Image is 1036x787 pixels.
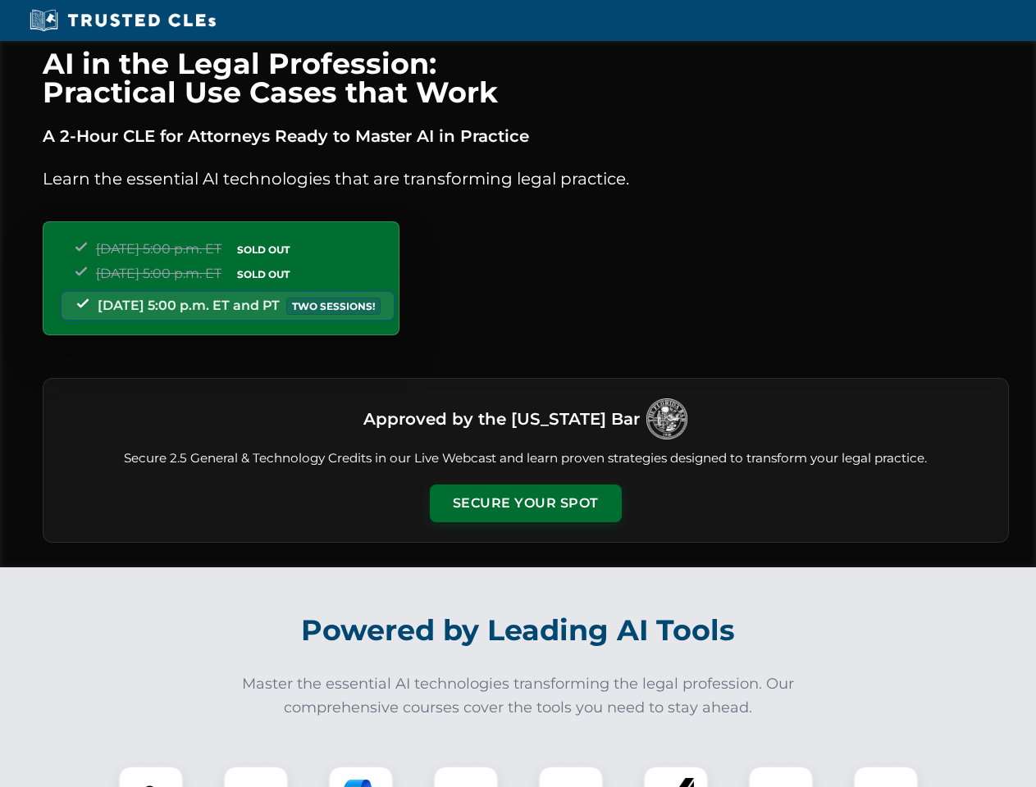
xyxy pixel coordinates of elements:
p: A 2-Hour CLE for Attorneys Ready to Master AI in Practice [43,123,1009,149]
span: SOLD OUT [231,241,295,258]
p: Master the essential AI technologies transforming the legal profession. Our comprehensive courses... [231,672,806,720]
p: Secure 2.5 General & Technology Credits in our Live Webcast and learn proven strategies designed ... [63,449,988,468]
button: Secure Your Spot [430,484,622,522]
img: Trusted CLEs [25,8,221,33]
img: Logo [646,398,687,439]
span: SOLD OUT [231,266,295,283]
h3: Approved by the [US_STATE] Bar [363,404,640,434]
span: [DATE] 5:00 p.m. ET [96,266,221,281]
h2: Powered by Leading AI Tools [64,602,973,659]
span: [DATE] 5:00 p.m. ET [96,241,221,257]
p: Learn the essential AI technologies that are transforming legal practice. [43,166,1009,192]
h1: AI in the Legal Profession: Practical Use Cases that Work [43,49,1009,107]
